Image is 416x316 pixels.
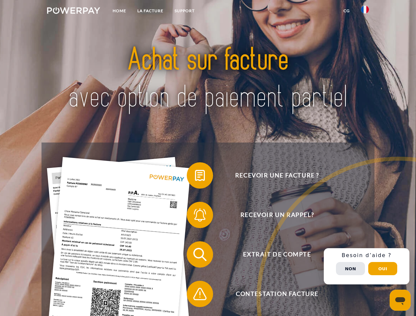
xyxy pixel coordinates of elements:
button: Non [336,262,365,275]
img: qb_bill.svg [192,167,208,184]
span: Recevoir un rappel? [196,202,358,228]
a: Home [107,5,132,17]
button: Oui [368,262,397,275]
h3: Besoin d’aide ? [328,252,405,259]
a: Support [169,5,200,17]
img: qb_bell.svg [192,207,208,223]
button: Recevoir une facture ? [187,162,358,189]
button: Contestation Facture [187,281,358,307]
img: title-powerpay_fr.svg [63,32,353,126]
a: LA FACTURE [132,5,169,17]
button: Extrait de compte [187,241,358,268]
img: fr [361,6,369,13]
a: CG [338,5,355,17]
iframe: Bouton de lancement de la fenêtre de messagerie [390,290,411,311]
span: Contestation Facture [196,281,358,307]
div: Schnellhilfe [324,248,409,284]
img: qb_warning.svg [192,286,208,302]
button: Recevoir un rappel? [187,202,358,228]
img: logo-powerpay-white.svg [47,7,100,14]
img: qb_search.svg [192,246,208,263]
span: Extrait de compte [196,241,358,268]
span: Recevoir une facture ? [196,162,358,189]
